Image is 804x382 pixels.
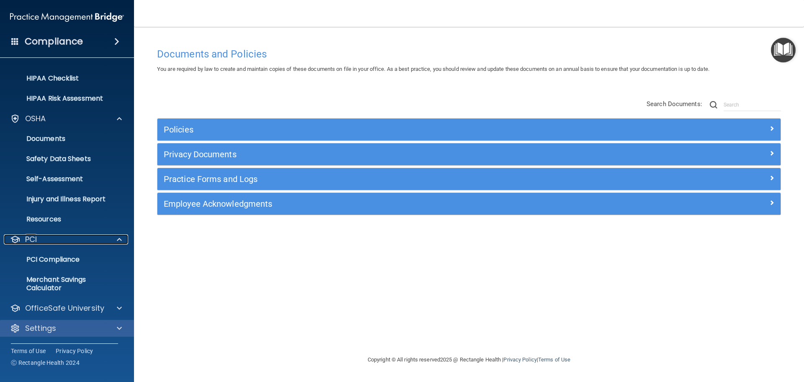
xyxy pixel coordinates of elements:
[11,359,80,367] span: Ⓒ Rectangle Health 2024
[164,174,618,184] h5: Practice Forms and Logs
[56,347,93,355] a: Privacy Policy
[11,347,46,355] a: Terms of Use
[5,155,120,163] p: Safety Data Sheets
[5,255,120,264] p: PCI Compliance
[164,172,774,186] a: Practice Forms and Logs
[10,114,122,124] a: OSHA
[538,356,570,363] a: Terms of Use
[164,123,774,136] a: Policies
[10,323,122,333] a: Settings
[10,9,124,26] img: PMB logo
[5,195,120,203] p: Injury and Illness Report
[157,66,709,72] span: You are required by law to create and maintain copies of these documents on file in your office. ...
[164,197,774,210] a: Employee Acknowledgments
[10,234,122,244] a: PCI
[5,135,120,143] p: Documents
[316,346,622,373] div: Copyright © All rights reserved 2025 @ Rectangle Health | |
[164,199,618,208] h5: Employee Acknowledgments
[771,38,796,62] button: Open Resource Center
[647,100,702,108] span: Search Documents:
[157,49,781,60] h4: Documents and Policies
[5,74,120,83] p: HIPAA Checklist
[25,303,104,313] p: OfficeSafe University
[10,303,122,313] a: OfficeSafe University
[25,36,83,47] h4: Compliance
[659,322,794,356] iframe: Drift Widget Chat Controller
[5,175,120,183] p: Self-Assessment
[25,323,56,333] p: Settings
[5,94,120,103] p: HIPAA Risk Assessment
[164,148,774,161] a: Privacy Documents
[503,356,536,363] a: Privacy Policy
[25,234,37,244] p: PCI
[5,215,120,223] p: Resources
[710,101,717,109] img: ic-search.3b580494.png
[724,99,781,111] input: Search
[164,150,618,159] h5: Privacy Documents
[164,125,618,134] h5: Policies
[5,275,120,292] p: Merchant Savings Calculator
[25,114,46,124] p: OSHA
